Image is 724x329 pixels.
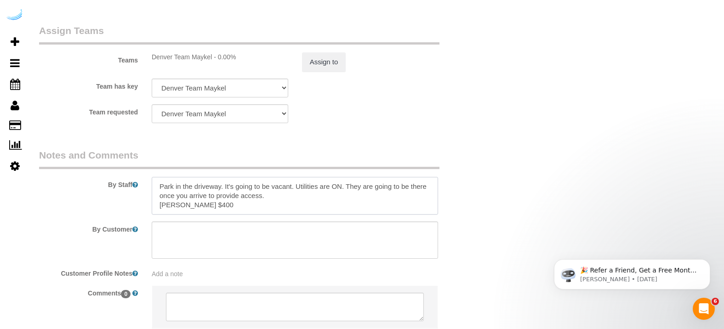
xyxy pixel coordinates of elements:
button: Assign to [302,52,346,72]
iframe: Intercom notifications message [540,240,724,304]
div: Denver Team Maykel - 0.00% [152,52,288,62]
label: Teams [32,52,145,65]
label: By Staff [32,177,145,189]
label: Customer Profile Notes [32,266,145,278]
label: Team requested [32,104,145,117]
label: By Customer [32,221,145,234]
label: Comments [32,285,145,298]
iframe: Intercom live chat [693,298,715,320]
legend: Assign Teams [39,24,439,45]
label: Team has key [32,79,145,91]
span: Add a note [152,270,183,278]
legend: Notes and Comments [39,148,439,169]
span: 6 [712,298,719,305]
span: 0 [121,290,131,298]
img: Automaid Logo [6,9,24,22]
